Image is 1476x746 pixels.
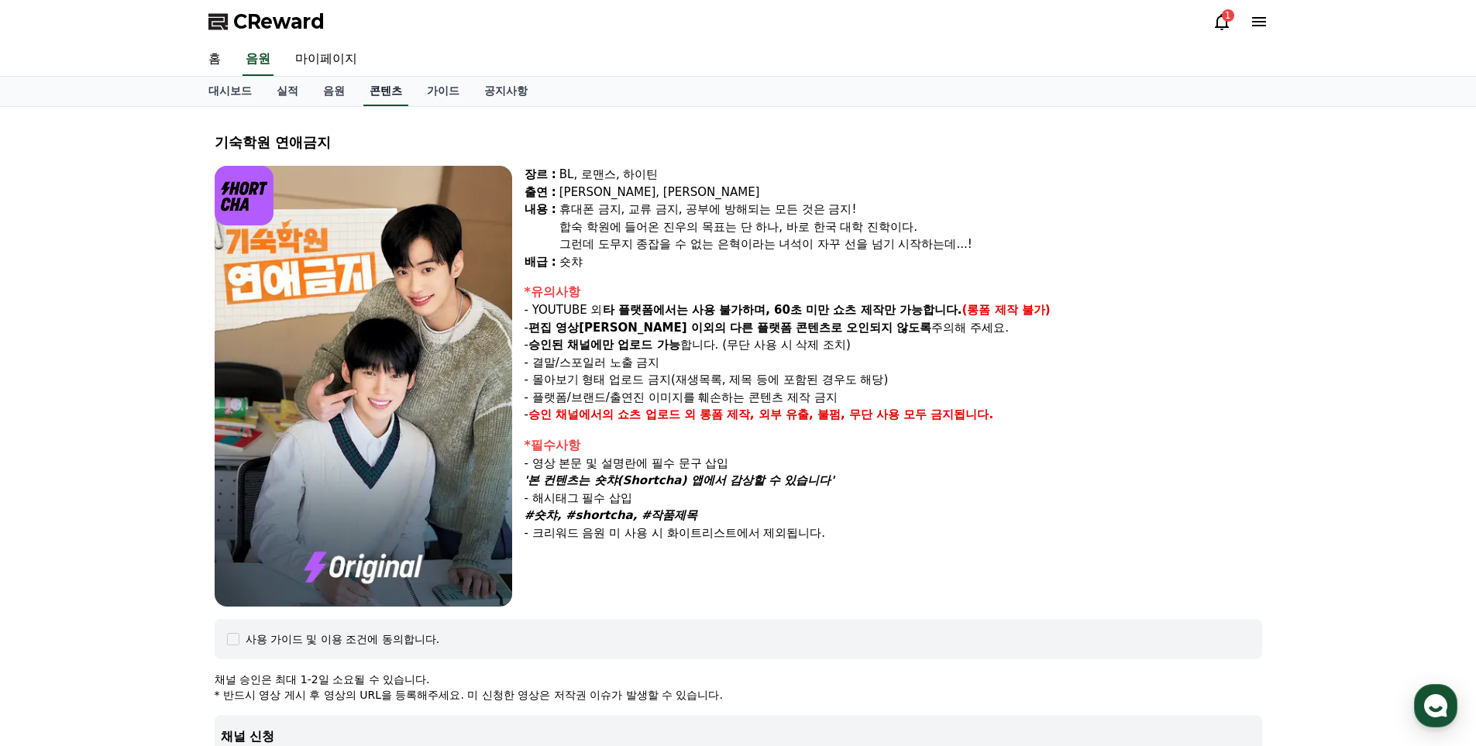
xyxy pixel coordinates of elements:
[243,43,274,76] a: 음원
[215,166,274,225] img: logo
[528,321,726,335] strong: 편집 영상[PERSON_NAME] 이외의
[363,77,408,106] a: 콘텐츠
[525,455,1262,473] p: - 영상 본문 및 설명란에 필수 문구 삽입
[246,631,440,647] div: 사용 가이드 및 이용 조건에 동의합니다.
[528,407,696,421] strong: 승인 채널에서의 쇼츠 업로드 외
[730,321,932,335] strong: 다른 플랫폼 콘텐츠로 오인되지 않도록
[311,77,357,106] a: 음원
[559,253,1262,271] div: 숏챠
[196,77,264,106] a: 대시보드
[525,301,1262,319] p: - YOUTUBE 외
[525,354,1262,372] p: - 결말/스포일러 노출 금지
[559,166,1262,184] div: BL, 로맨스, 하이틴
[525,319,1262,337] p: - 주의해 주세요.
[525,406,1262,424] p: -
[559,184,1262,201] div: [PERSON_NAME], [PERSON_NAME]
[525,166,556,184] div: 장르 :
[525,490,1262,507] p: - 해시태그 필수 삽입
[603,303,962,317] strong: 타 플랫폼에서는 사용 불가하며, 60초 미만 쇼츠 제작만 가능합니다.
[142,515,160,528] span: 대화
[525,336,1262,354] p: - 합니다. (무단 사용 시 삭제 조치)
[239,514,258,527] span: 설정
[1213,12,1231,31] a: 1
[525,508,698,522] em: #숏챠, #shortcha, #작품제목
[221,727,1256,746] p: 채널 신청
[525,371,1262,389] p: - 몰아보기 형태 업로드 금지(재생목록, 제목 등에 포함된 경우도 해당)
[415,77,472,106] a: 가이드
[559,235,1262,253] div: 그런데 도무지 종잡을 수 없는 은혁이라는 녀석이 자꾸 선을 넘기 시작하는데...!
[559,201,1262,218] div: 휴대폰 금지, 교류 금지, 공부에 방해되는 모든 것은 금지!
[233,9,325,34] span: CReward
[559,218,1262,236] div: 합숙 학원에 들어온 진우의 목표는 단 하나, 바로 한국 대학 진학이다.
[283,43,370,76] a: 마이페이지
[5,491,102,530] a: 홈
[525,389,1262,407] p: - 플랫폼/브랜드/출연진 이미지를 훼손하는 콘텐츠 제작 금지
[525,436,1262,455] div: *필수사항
[215,166,512,607] img: video
[200,491,298,530] a: 설정
[525,201,556,253] div: 내용 :
[215,672,1262,687] p: 채널 승인은 최대 1-2일 소요될 수 있습니다.
[525,473,834,487] em: '본 컨텐츠는 숏챠(Shortcha) 앱에서 감상할 수 있습니다'
[102,491,200,530] a: 대화
[528,338,680,352] strong: 승인된 채널에만 업로드 가능
[472,77,540,106] a: 공지사항
[208,9,325,34] a: CReward
[962,303,1051,317] strong: (롱폼 제작 불가)
[525,253,556,271] div: 배급 :
[525,184,556,201] div: 출연 :
[215,132,1262,153] div: 기숙학원 연애금지
[1222,9,1234,22] div: 1
[525,524,1262,542] p: - 크리워드 음원 미 사용 시 화이트리스트에서 제외됩니다.
[264,77,311,106] a: 실적
[525,283,1262,301] div: *유의사항
[196,43,233,76] a: 홈
[215,687,1262,703] p: * 반드시 영상 게시 후 영상의 URL을 등록해주세요. 미 신청한 영상은 저작권 이슈가 발생할 수 있습니다.
[49,514,58,527] span: 홈
[700,407,994,421] strong: 롱폼 제작, 외부 유출, 불펌, 무단 사용 모두 금지됩니다.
